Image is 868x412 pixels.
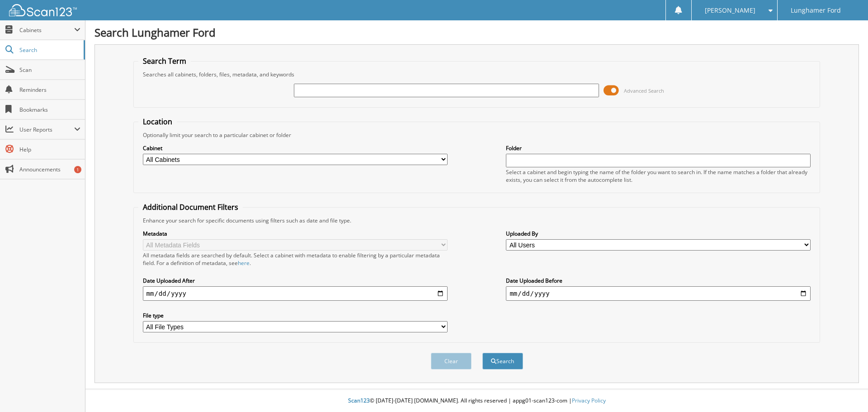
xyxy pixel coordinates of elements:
div: Select a cabinet and begin typing the name of the folder you want to search in. If the name match... [506,168,811,184]
input: start [143,286,448,301]
a: here [238,259,250,267]
span: Advanced Search [624,87,664,94]
span: Announcements [19,166,80,173]
span: Bookmarks [19,106,80,114]
label: Folder [506,144,811,152]
span: Scan123 [348,397,370,404]
a: Privacy Policy [572,397,606,404]
img: scan123-logo-white.svg [9,4,77,16]
span: Lunghamer Ford [791,8,841,13]
span: Reminders [19,86,80,94]
span: User Reports [19,126,74,133]
div: Optionally limit your search to a particular cabinet or folder [138,131,816,139]
div: Searches all cabinets, folders, files, metadata, and keywords [138,71,816,78]
div: Enhance your search for specific documents using filters such as date and file type. [138,217,816,224]
label: Date Uploaded Before [506,277,811,284]
button: Search [482,353,523,369]
label: Cabinet [143,144,448,152]
div: All metadata fields are searched by default. Select a cabinet with metadata to enable filtering b... [143,251,448,267]
legend: Additional Document Filters [138,202,243,212]
legend: Search Term [138,56,191,66]
label: File type [143,312,448,319]
legend: Location [138,117,177,127]
span: Cabinets [19,26,74,34]
label: Metadata [143,230,448,237]
h1: Search Lunghamer Ford [94,25,859,40]
label: Date Uploaded After [143,277,448,284]
span: Search [19,46,79,54]
span: Help [19,146,80,153]
div: © [DATE]-[DATE] [DOMAIN_NAME]. All rights reserved | appg01-scan123-com | [85,390,868,412]
input: end [506,286,811,301]
span: [PERSON_NAME] [705,8,755,13]
span: Scan [19,66,80,74]
label: Uploaded By [506,230,811,237]
button: Clear [431,353,472,369]
div: 1 [74,166,81,173]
